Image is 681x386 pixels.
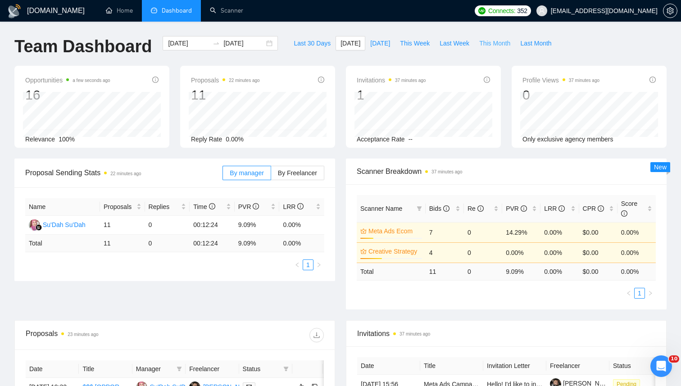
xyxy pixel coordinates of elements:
[253,203,259,209] span: info-circle
[226,136,244,143] span: 0.00%
[426,242,464,263] td: 4
[650,355,672,377] iframe: Intercom live chat
[522,136,613,143] span: Only exclusive agency members
[357,328,655,339] span: Invitations
[648,291,653,296] span: right
[546,357,609,375] th: Freelancer
[477,205,484,212] span: info-circle
[649,77,656,83] span: info-circle
[175,362,184,376] span: filter
[68,332,98,337] time: 23 minutes ago
[522,75,599,86] span: Profile Views
[464,263,502,280] td: 0
[502,242,540,263] td: 0.00%
[193,203,215,210] span: Time
[238,203,259,210] span: PVR
[100,235,145,252] td: 11
[145,216,190,235] td: 0
[309,328,324,342] button: download
[368,246,420,256] a: Creative Strategy
[520,38,551,48] span: Last Month
[357,263,426,280] td: Total
[488,6,515,16] span: Connects:
[295,262,300,268] span: left
[623,288,634,299] li: Previous Page
[357,75,426,86] span: Invitations
[506,205,527,212] span: PVR
[36,224,42,231] img: gigradar-bm.png
[281,362,291,376] span: filter
[14,36,152,57] h1: Team Dashboard
[357,136,405,143] span: Acceptance Rate
[25,167,222,178] span: Proposal Sending Stats
[230,169,263,177] span: By manager
[579,263,617,280] td: $ 0.00
[229,78,259,83] time: 22 minutes ago
[209,203,215,209] span: info-circle
[25,86,110,104] div: 16
[357,86,426,104] div: 1
[292,259,303,270] li: Previous Page
[210,7,243,14] a: searchScanner
[177,366,182,372] span: filter
[426,222,464,242] td: 7
[289,36,336,50] button: Last 30 Days
[540,263,579,280] td: 0.00 %
[283,203,304,210] span: LRR
[464,242,502,263] td: 0
[395,36,435,50] button: This Week
[106,7,133,14] a: homeHome
[443,205,449,212] span: info-circle
[370,38,390,48] span: [DATE]
[517,6,527,16] span: 352
[357,166,656,177] span: Scanner Breakdown
[663,7,677,14] a: setting
[25,235,100,252] td: Total
[191,86,260,104] div: 11
[623,288,634,299] button: left
[243,364,280,374] span: Status
[435,36,474,50] button: Last Week
[136,364,173,374] span: Manager
[426,263,464,280] td: 11
[400,332,430,336] time: 37 minutes ago
[368,226,420,236] a: Meta Ads Ecom
[149,202,180,212] span: Replies
[152,77,159,83] span: info-circle
[313,259,324,270] li: Next Page
[474,36,515,50] button: This Month
[223,38,264,48] input: End date
[340,38,360,48] span: [DATE]
[621,200,638,217] span: Score
[294,38,331,48] span: Last 30 Days
[617,263,656,280] td: 0.00 %
[79,360,132,378] th: Title
[645,288,656,299] button: right
[168,38,209,48] input: Start date
[479,38,510,48] span: This Month
[316,262,322,268] span: right
[468,205,484,212] span: Re
[357,357,420,375] th: Date
[579,222,617,242] td: $0.00
[420,357,483,375] th: Title
[429,205,449,212] span: Bids
[521,205,527,212] span: info-circle
[409,136,413,143] span: --
[621,210,627,217] span: info-circle
[292,259,303,270] button: left
[145,198,190,216] th: Replies
[464,222,502,242] td: 0
[336,36,365,50] button: [DATE]
[7,4,22,18] img: logo
[25,75,110,86] span: Opportunities
[145,235,190,252] td: 0
[395,78,426,83] time: 37 minutes ago
[645,288,656,299] li: Next Page
[522,86,599,104] div: 0
[540,222,579,242] td: 0.00%
[598,205,604,212] span: info-circle
[635,288,645,298] a: 1
[609,357,672,375] th: Status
